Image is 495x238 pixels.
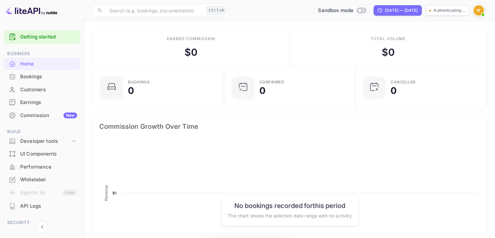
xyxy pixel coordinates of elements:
[385,7,418,13] div: [DATE] — [DATE]
[4,173,80,186] a: Whitelabel
[20,202,77,210] div: API Logs
[228,201,351,209] h6: No bookings recorded for this period
[20,229,77,236] div: Team management
[128,86,134,95] div: 0
[259,86,266,95] div: 0
[4,219,80,226] span: Security
[20,33,77,41] a: Getting started
[318,7,353,14] span: Sandbox mode
[391,80,416,84] div: CANCELLED
[104,185,109,201] text: Revenue
[474,5,484,16] img: International Travel
[391,86,397,95] div: 0
[20,86,77,94] div: Customers
[4,109,80,121] a: CommissionNew
[4,200,80,212] a: API Logs
[259,80,284,84] div: Confirmed
[4,136,80,147] div: Developer tools
[371,36,406,42] div: Total volume
[228,212,351,219] p: The chart shows the selected date range with no activity
[4,109,80,122] div: CommissionNew
[382,45,395,60] div: $ 0
[167,36,215,42] div: Earned commission
[20,163,77,171] div: Performance
[4,173,80,186] div: Whitelabel
[4,83,80,96] div: Customers
[4,50,80,57] span: Business
[128,80,150,84] div: Bookings
[20,176,77,184] div: Whitelabel
[4,96,80,109] div: Earnings
[4,128,80,135] span: Build
[20,150,77,158] div: UI Components
[20,73,77,81] div: Bookings
[4,148,80,160] a: UI Components
[112,191,117,195] text: $0
[4,70,80,82] a: Bookings
[4,161,80,173] a: Performance
[20,60,77,68] div: Home
[4,58,80,70] a: Home
[4,96,80,108] a: Earnings
[315,7,368,14] div: Switch to Production mode
[206,6,227,15] div: Ctrl+K
[20,138,71,145] div: Developer tools
[4,30,80,44] div: Getting started
[5,5,57,16] img: LiteAPI logo
[36,221,48,233] button: Collapse navigation
[63,112,77,118] div: New
[105,4,204,17] input: Search (e.g. bookings, documentation)
[20,112,77,119] div: Commission
[4,70,80,83] div: Bookings
[20,99,77,106] div: Earnings
[4,83,80,96] a: Customers
[99,121,480,132] span: Commission Growth Over Time
[433,7,465,13] p: Authenticating...
[185,45,198,60] div: $ 0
